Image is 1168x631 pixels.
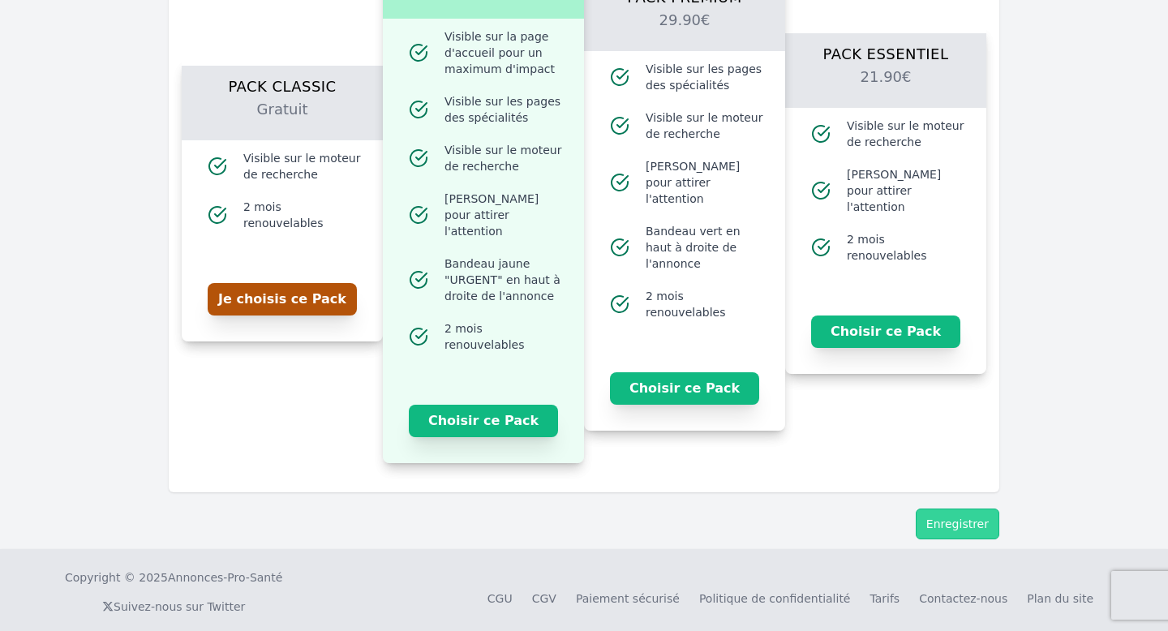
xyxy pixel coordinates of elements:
a: Suivez-nous sur Twitter [102,600,245,613]
a: Plan du site [1027,592,1093,605]
button: Je choisis ce Pack [208,283,357,315]
span: Visible sur le moteur de recherche [444,142,565,174]
span: 2 mois renouvelables [444,320,565,353]
a: Politique de confidentialité [699,592,851,605]
a: Annonces-Pro-Santé [168,569,282,586]
a: CGU [487,592,513,605]
div: Copyright © 2025 [65,569,282,586]
span: 2 mois renouvelables [243,199,363,231]
h1: Pack Essentiel [805,33,967,66]
span: Visible sur le moteur de recherche [243,150,363,182]
span: 2 mois renouvelables [646,288,766,320]
button: Enregistrer [916,509,999,539]
span: Bandeau vert en haut à droite de l'annonce [646,223,766,272]
h2: Gratuit [201,98,363,140]
button: Choisir ce Pack [610,372,759,405]
a: Tarifs [870,592,900,605]
span: Visible sur la page d'accueil pour un maximum d'impact [444,28,565,77]
h1: Pack Classic [201,66,363,98]
h2: 21.90€ [805,66,967,108]
a: Paiement sécurisé [576,592,680,605]
span: [PERSON_NAME] pour attirer l'attention [444,191,565,239]
a: Contactez-nous [919,592,1007,605]
button: Choisir ce Pack [811,315,960,348]
span: 2 mois renouvelables [847,231,967,264]
span: Visible sur les pages des spécialités [444,93,565,126]
span: Visible sur le moteur de recherche [847,118,967,150]
h2: 29.90€ [603,9,766,51]
span: [PERSON_NAME] pour attirer l'attention [646,158,766,207]
span: [PERSON_NAME] pour attirer l'attention [847,166,967,215]
span: Visible sur le moteur de recherche [646,109,766,142]
button: Choisir ce Pack [409,405,558,437]
a: CGV [532,592,556,605]
span: Visible sur les pages des spécialités [646,61,766,93]
span: Bandeau jaune "URGENT" en haut à droite de l'annonce [444,255,565,304]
